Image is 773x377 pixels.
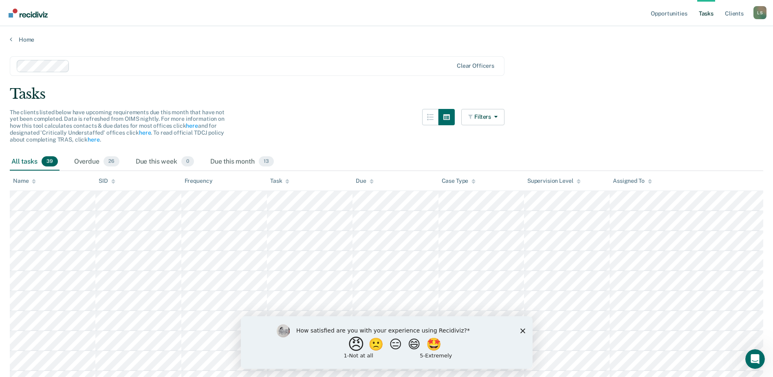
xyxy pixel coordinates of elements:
span: 13 [259,156,274,167]
span: 0 [181,156,194,167]
button: Profile dropdown button [753,6,766,19]
a: here [139,129,151,136]
a: here [186,122,198,129]
div: SID [99,177,115,184]
a: Home [10,36,763,43]
span: The clients listed below have upcoming requirements due this month that have not yet been complet... [10,109,225,143]
div: Supervision Level [527,177,581,184]
div: Frequency [185,177,213,184]
span: 26 [104,156,119,167]
div: Assigned To [613,177,652,184]
div: Due this week0 [134,153,196,171]
div: Name [13,177,36,184]
span: 39 [42,156,58,167]
div: Due [356,177,374,184]
div: Case Type [442,177,476,184]
div: L S [753,6,766,19]
div: All tasks39 [10,153,59,171]
a: here [88,136,99,143]
iframe: Intercom live chat [745,349,765,369]
div: Overdue26 [73,153,121,171]
iframe: Survey by Kim from Recidiviz [241,316,533,369]
div: Tasks [10,86,763,102]
img: Recidiviz [9,9,48,18]
div: Clear officers [457,62,494,69]
div: Task [270,177,289,184]
div: Due this month13 [209,153,275,171]
button: Filters [461,109,504,125]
